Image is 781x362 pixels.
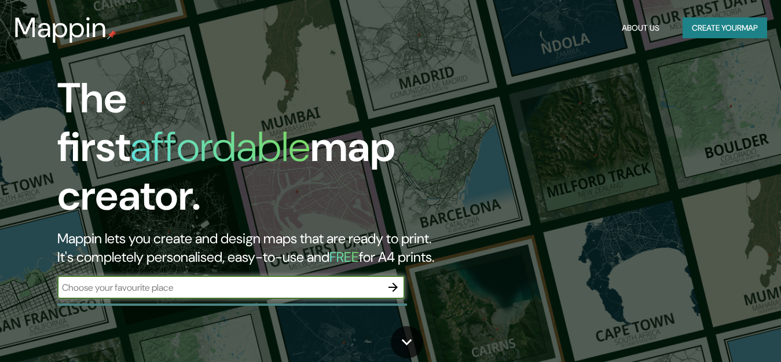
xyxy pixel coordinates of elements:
[683,17,767,39] button: Create yourmap
[14,12,107,44] h3: Mappin
[57,281,382,294] input: Choose your favourite place
[617,17,664,39] button: About Us
[57,74,448,229] h1: The first map creator.
[329,248,359,266] h5: FREE
[57,229,448,266] h2: Mappin lets you create and design maps that are ready to print. It's completely personalised, eas...
[130,120,310,174] h1: affordable
[107,30,116,39] img: mappin-pin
